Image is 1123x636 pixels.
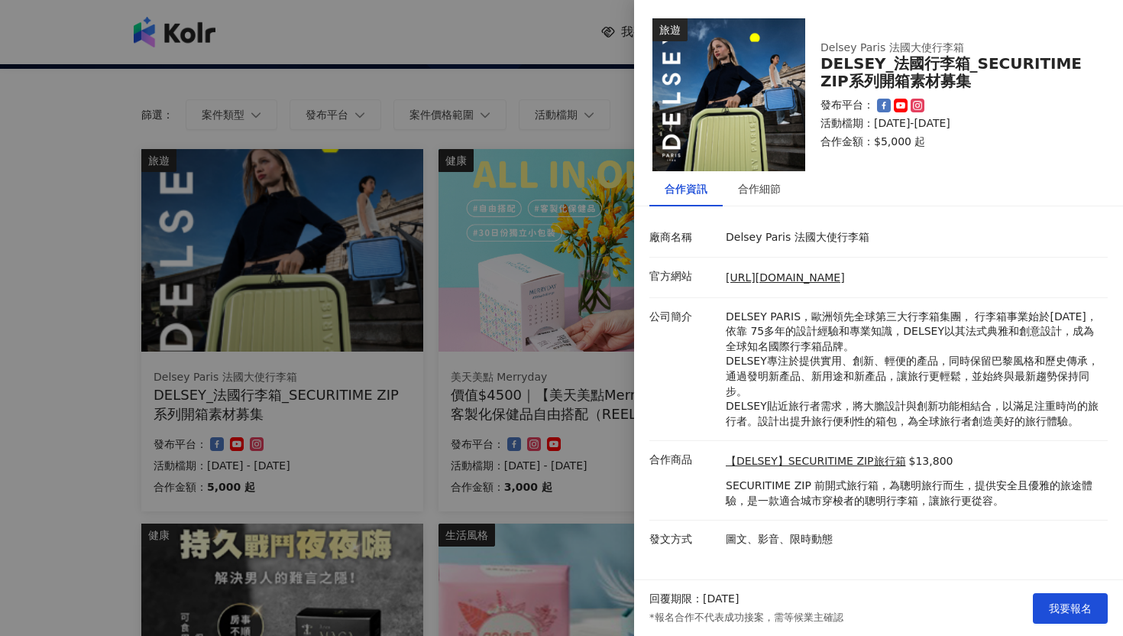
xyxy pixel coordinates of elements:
p: 公司簡介 [649,310,718,325]
img: 【DELSEY】SECURITIME ZIP旅行箱 [652,18,805,171]
p: DELSEY PARIS，歐洲領先全球第三大行李箱集團， 行李箱事業始於[DATE]，依靠 75多年的設計經驗和專業知識，DELSEY以其法式典雅和創意設計，成為全球知名國際行李箱品牌。 DEL... [726,310,1100,430]
p: 回覆期限：[DATE] [649,592,739,607]
p: Delsey Paris 法國大使行李箱 [726,230,1100,245]
p: $13,800 [909,454,953,469]
p: 合作金額： $5,000 起 [820,135,1089,150]
span: 我要報名 [1049,602,1092,615]
div: Delsey Paris 法國大使行李箱 [820,41,1089,56]
a: 【DELSEY】SECURITIME ZIP旅行箱 [726,454,906,469]
div: 旅遊 [652,18,688,41]
p: 廠商名稱 [649,230,718,245]
p: 發文方式 [649,532,718,547]
p: 圖文、影音、限時動態 [726,532,1100,547]
a: [URL][DOMAIN_NAME] [726,271,845,284]
p: 合作商品 [649,453,718,468]
div: 合作細節 [738,180,781,197]
p: 活動檔期：[DATE]-[DATE] [820,116,1089,131]
div: 合作資訊 [665,180,707,197]
div: DELSEY_法國行李箱_SECURITIME ZIP系列開箱素材募集 [820,55,1089,90]
p: *報名合作不代表成功接案，需等候業主確認 [649,611,843,625]
button: 我要報名 [1033,593,1108,624]
p: 發布平台： [820,98,874,113]
p: SECURITIME ZIP 前開式旅行箱，為聰明旅行而生，提供安全且優雅的旅途體驗，是一款適合城市穿梭者的聰明行李箱，讓旅行更從容。 [726,479,1100,508]
p: 官方網站 [649,269,718,284]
